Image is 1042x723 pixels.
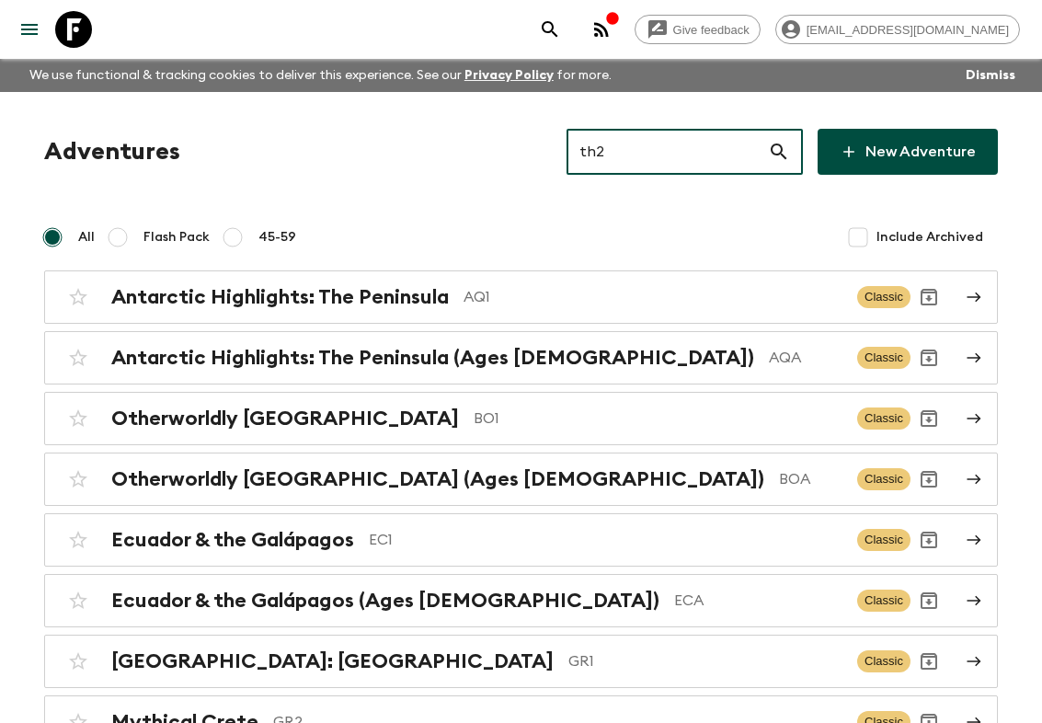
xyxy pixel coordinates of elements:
[857,407,910,430] span: Classic
[857,468,910,490] span: Classic
[44,133,180,170] h1: Adventures
[635,15,761,44] a: Give feedback
[464,69,554,82] a: Privacy Policy
[910,582,947,619] button: Archive
[876,228,983,247] span: Include Archived
[78,228,95,247] span: All
[663,23,760,37] span: Give feedback
[796,23,1019,37] span: [EMAIL_ADDRESS][DOMAIN_NAME]
[769,347,842,369] p: AQA
[44,453,998,506] a: Otherworldly [GEOGRAPHIC_DATA] (Ages [DEMOGRAPHIC_DATA])BOAClassicArchive
[910,279,947,316] button: Archive
[857,590,910,612] span: Classic
[111,346,754,370] h2: Antarctic Highlights: The Peninsula (Ages [DEMOGRAPHIC_DATA])
[111,285,449,309] h2: Antarctic Highlights: The Peninsula
[474,407,842,430] p: BO1
[775,15,1020,44] div: [EMAIL_ADDRESS][DOMAIN_NAME]
[910,400,947,437] button: Archive
[464,286,842,308] p: AQ1
[111,528,354,552] h2: Ecuador & the Galápagos
[779,468,842,490] p: BOA
[44,513,998,567] a: Ecuador & the GalápagosEC1ClassicArchive
[111,589,659,613] h2: Ecuador & the Galápagos (Ages [DEMOGRAPHIC_DATA])
[857,286,910,308] span: Classic
[44,331,998,384] a: Antarctic Highlights: The Peninsula (Ages [DEMOGRAPHIC_DATA])AQAClassicArchive
[111,407,459,430] h2: Otherworldly [GEOGRAPHIC_DATA]
[910,461,947,498] button: Archive
[857,650,910,672] span: Classic
[910,643,947,680] button: Archive
[568,650,842,672] p: GR1
[143,228,210,247] span: Flash Pack
[258,228,296,247] span: 45-59
[818,129,998,175] a: New Adventure
[44,574,998,627] a: Ecuador & the Galápagos (Ages [DEMOGRAPHIC_DATA])ECAClassicArchive
[567,126,768,178] input: e.g. AR1, Argentina
[961,63,1020,88] button: Dismiss
[910,339,947,376] button: Archive
[111,467,764,491] h2: Otherworldly [GEOGRAPHIC_DATA] (Ages [DEMOGRAPHIC_DATA])
[674,590,842,612] p: ECA
[369,529,842,551] p: EC1
[857,529,910,551] span: Classic
[22,59,619,92] p: We use functional & tracking cookies to deliver this experience. See our for more.
[44,270,998,324] a: Antarctic Highlights: The PeninsulaAQ1ClassicArchive
[44,392,998,445] a: Otherworldly [GEOGRAPHIC_DATA]BO1ClassicArchive
[532,11,568,48] button: search adventures
[44,635,998,688] a: [GEOGRAPHIC_DATA]: [GEOGRAPHIC_DATA]GR1ClassicArchive
[11,11,48,48] button: menu
[857,347,910,369] span: Classic
[910,522,947,558] button: Archive
[111,649,554,673] h2: [GEOGRAPHIC_DATA]: [GEOGRAPHIC_DATA]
